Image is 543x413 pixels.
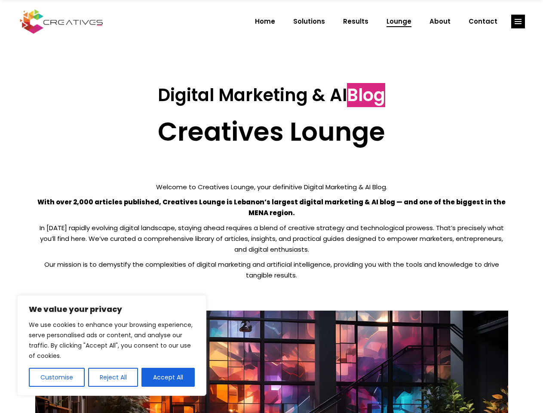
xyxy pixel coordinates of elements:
[460,10,506,33] a: Contact
[35,259,508,280] p: Our mission is to demystify the complexities of digital marketing and artificial intelligence, pr...
[37,197,506,217] strong: With over 2,000 articles published, Creatives Lounge is Lebanon’s largest digital marketing & AI ...
[293,10,325,33] span: Solutions
[284,10,334,33] a: Solutions
[88,368,138,387] button: Reject All
[387,10,411,33] span: Lounge
[420,10,460,33] a: About
[377,10,420,33] a: Lounge
[343,10,368,33] span: Results
[255,10,275,33] span: Home
[334,10,377,33] a: Results
[17,295,206,396] div: We value your privacy
[511,15,525,28] a: link
[141,368,195,387] button: Accept All
[29,304,195,314] p: We value your privacy
[246,10,284,33] a: Home
[18,8,105,35] img: Creatives
[35,116,508,147] h2: Creatives Lounge
[35,85,508,105] h3: Digital Marketing & AI
[429,10,451,33] span: About
[35,222,508,255] p: In [DATE] rapidly evolving digital landscape, staying ahead requires a blend of creative strategy...
[469,10,497,33] span: Contact
[347,83,385,107] span: Blog
[29,368,85,387] button: Customise
[35,182,508,192] p: Welcome to Creatives Lounge, your definitive Digital Marketing & AI Blog.
[29,320,195,361] p: We use cookies to enhance your browsing experience, serve personalised ads or content, and analys...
